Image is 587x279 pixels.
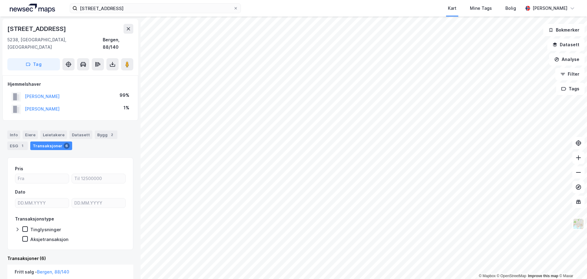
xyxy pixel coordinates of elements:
[103,36,133,51] div: Bergen, 88/140
[549,53,585,66] button: Analyse
[555,68,585,80] button: Filter
[10,4,55,13] img: logo.a4113a55bc3d86da70a041830d287a7e.svg
[72,174,125,183] input: Til 12500000
[7,24,67,34] div: [STREET_ADDRESS]
[556,250,587,279] iframe: Chat Widget
[497,274,526,278] a: OpenStreetMap
[124,104,129,111] div: 1%
[15,188,25,196] div: Dato
[15,198,69,208] input: DD.MM.YYYY
[479,274,496,278] a: Mapbox
[30,227,61,232] div: Tinglysninger
[95,130,117,139] div: Bygg
[7,58,60,70] button: Tag
[7,141,28,150] div: ESG
[8,81,133,88] div: Hjemmelshaver
[30,236,68,242] div: Aksjetransaksjon
[69,130,92,139] div: Datasett
[547,39,585,51] button: Datasett
[77,4,233,13] input: Søk på adresse, matrikkel, gårdeiere, leietakere eller personer
[40,130,67,139] div: Leietakere
[15,174,69,183] input: Fra
[23,130,38,139] div: Eiere
[556,250,587,279] div: Kontrollprogram for chat
[470,5,492,12] div: Mine Tags
[109,132,115,138] div: 2
[556,83,585,95] button: Tags
[30,141,72,150] div: Transaksjoner
[505,5,516,12] div: Bolig
[7,36,103,51] div: 5238, [GEOGRAPHIC_DATA], [GEOGRAPHIC_DATA]
[528,274,558,278] a: Improve this map
[15,268,69,278] div: Fritt salg -
[120,92,129,99] div: 99%
[72,198,125,208] input: DD.MM.YYYY
[543,24,585,36] button: Bokmerker
[15,165,23,172] div: Pris
[37,269,69,274] a: Bergen, 88/140
[448,5,456,12] div: Kart
[573,218,584,230] img: Z
[19,143,25,149] div: 1
[7,255,133,262] div: Transaksjoner (6)
[533,5,567,12] div: [PERSON_NAME]
[64,143,70,149] div: 6
[15,215,54,223] div: Transaksjonstype
[7,130,20,139] div: Info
